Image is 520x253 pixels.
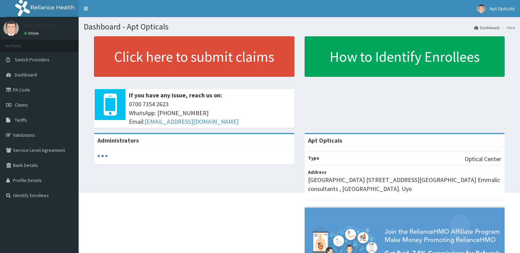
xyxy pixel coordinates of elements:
span: Tariffs [15,117,27,123]
span: Switch Providers [15,57,50,63]
p: Optical Center [465,155,501,164]
p: Apt Opticals [24,22,57,28]
a: Click here to submit claims [94,36,294,77]
span: Claims [15,102,28,108]
a: [EMAIL_ADDRESS][DOMAIN_NAME] [145,118,239,125]
b: If you have any issue, reach us on: [129,91,222,99]
span: Dashboard [15,72,37,78]
a: How to Identify Enrollees [305,36,505,77]
b: Type [308,155,319,161]
strong: Apt Opticals [308,136,342,144]
h1: Dashboard - Apt Opticals [84,22,515,31]
img: User Image [3,21,19,36]
li: Here [500,25,515,31]
span: 0700 7354 2623 WhatsApp: [PHONE_NUMBER] Email: [129,100,291,126]
span: Apt Opticals [490,5,515,12]
img: User Image [477,4,485,13]
p: [GEOGRAPHIC_DATA] [STREET_ADDRESS][GEOGRAPHIC_DATA] Emmalic consultants , [GEOGRAPHIC_DATA]. Uyo [308,176,502,193]
svg: audio-loading [97,151,108,161]
a: Dashboard [474,25,499,31]
b: Address [308,169,326,175]
b: Administrators [97,136,139,144]
a: Online [24,31,40,36]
